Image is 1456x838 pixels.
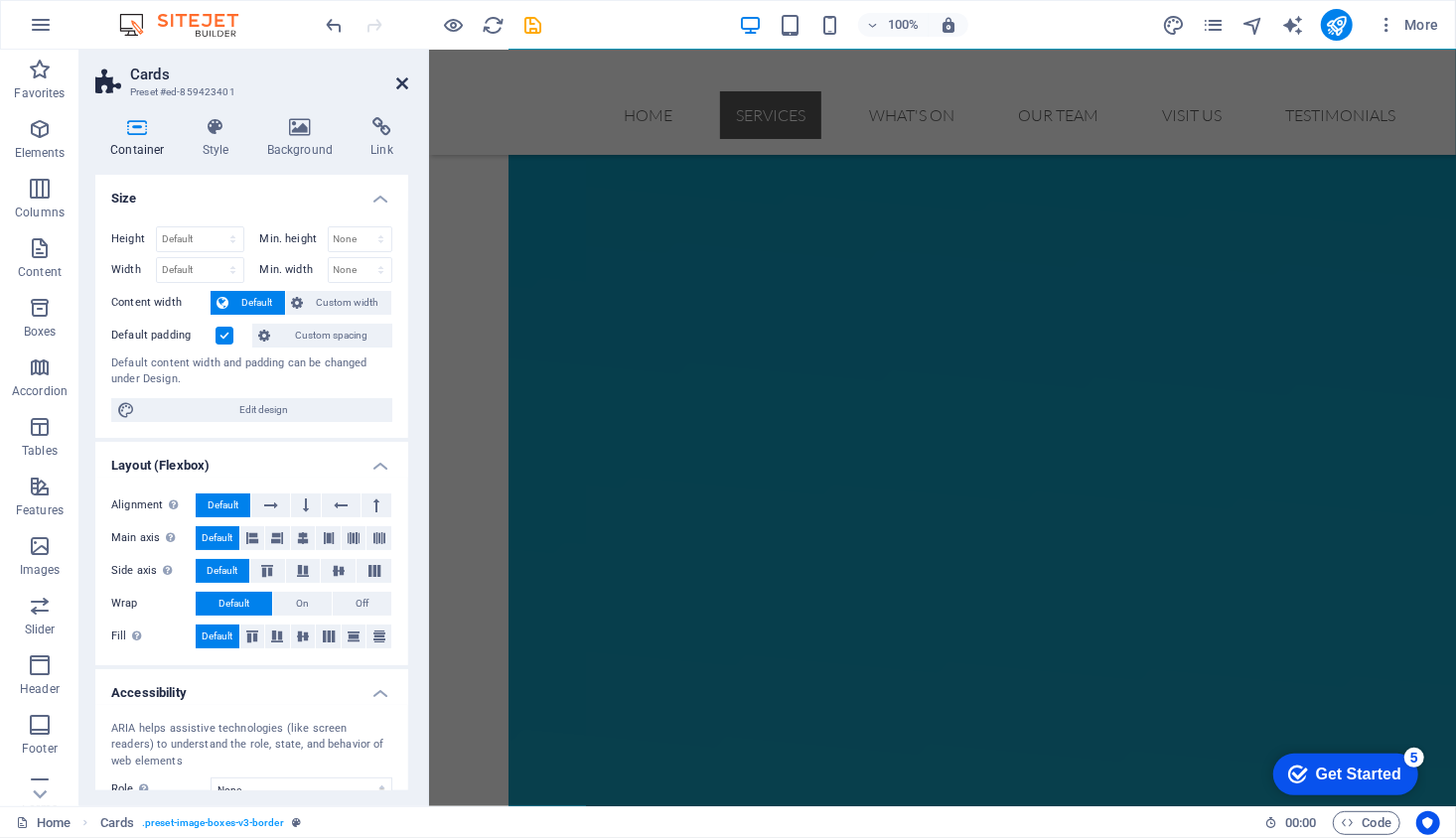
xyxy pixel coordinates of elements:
[100,811,301,835] nav: breadcrumb
[218,592,249,616] span: Default
[1281,13,1305,37] button: text_generator
[196,592,272,616] button: Default
[1377,15,1439,35] span: More
[20,681,60,697] p: Header
[130,83,368,101] h3: Preset #ed-859423401
[24,324,57,340] p: Boxes
[142,811,284,835] span: . preset-image-boxes-v3-border
[1342,811,1391,835] span: Code
[59,22,144,40] div: Get Started
[252,117,357,159] h4: Background
[111,264,156,275] label: Width
[141,398,386,422] span: Edit design
[20,562,61,578] p: Images
[1416,811,1440,835] button: Usercentrics
[940,16,957,34] i: On resize automatically adjust zoom level to fit chosen device.
[323,13,347,37] button: undo
[12,383,68,399] p: Accordion
[1202,14,1225,37] i: Pages (Ctrl+Alt+S)
[111,493,196,517] label: Alignment
[521,13,545,37] button: save
[16,811,71,835] a: Click to cancel selection. Double-click to open Pages
[1369,9,1447,41] button: More
[207,559,237,583] span: Default
[292,817,301,828] i: This element is a customizable preset
[196,559,249,583] button: Default
[1285,811,1316,835] span: 00 00
[858,13,929,37] button: 100%
[95,117,188,159] h4: Container
[522,14,545,37] i: Save (Ctrl+S)
[196,625,239,648] button: Default
[1333,811,1400,835] button: Code
[1281,14,1304,37] i: AI Writer
[95,175,408,210] h4: Size
[208,493,238,517] span: Default
[111,721,392,770] div: ARIA helps assistive technologies (like screen readers) to understand the role, state, and behavi...
[442,13,466,37] button: Click here to leave preview mode and continue editing
[111,559,196,583] label: Side axis
[130,66,408,83] h2: Cards
[1162,13,1186,37] button: design
[356,117,408,159] h4: Link
[260,264,328,275] label: Min. width
[22,741,58,757] p: Footer
[1321,9,1353,41] button: publish
[15,145,66,161] p: Elements
[147,4,167,24] div: 5
[111,233,156,244] label: Height
[888,13,920,37] h6: 100%
[1241,13,1265,37] button: navigator
[111,324,216,348] label: Default padding
[16,502,64,518] p: Features
[1299,815,1302,830] span: :
[260,233,328,244] label: Min. height
[234,291,279,315] span: Default
[22,443,58,459] p: Tables
[286,291,392,315] button: Custom width
[111,526,196,550] label: Main axis
[1202,13,1226,37] button: pages
[111,625,196,648] label: Fill
[483,14,506,37] i: Reload page
[14,85,65,101] p: Favorites
[356,592,368,616] span: Off
[1325,14,1348,37] i: Publish
[252,324,392,348] button: Custom spacing
[333,592,391,616] button: Off
[211,291,285,315] button: Default
[25,622,56,637] p: Slider
[95,669,408,705] h4: Accessibility
[202,526,232,550] span: Default
[95,442,408,478] h4: Layout (Flexbox)
[1264,811,1317,835] h6: Session time
[196,526,239,550] button: Default
[111,776,154,800] span: Role
[111,291,211,315] label: Content width
[273,592,332,616] button: On
[111,398,392,422] button: Edit design
[16,10,161,52] div: Get Started 5 items remaining, 0% complete
[1162,14,1185,37] i: Design (Ctrl+Alt+Y)
[202,625,232,648] span: Default
[18,264,62,280] p: Content
[324,14,347,37] i: Undo: Change image (Ctrl+Z)
[100,811,134,835] span: Click to select. Double-click to edit
[1241,14,1264,37] i: Navigator
[114,13,263,37] img: Editor Logo
[296,592,309,616] span: On
[111,592,196,616] label: Wrap
[196,493,250,517] button: Default
[111,355,392,388] div: Default content width and padding can be changed under Design.
[276,324,386,348] span: Custom spacing
[15,205,65,220] p: Columns
[188,117,252,159] h4: Style
[482,13,506,37] button: reload
[310,291,386,315] span: Custom width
